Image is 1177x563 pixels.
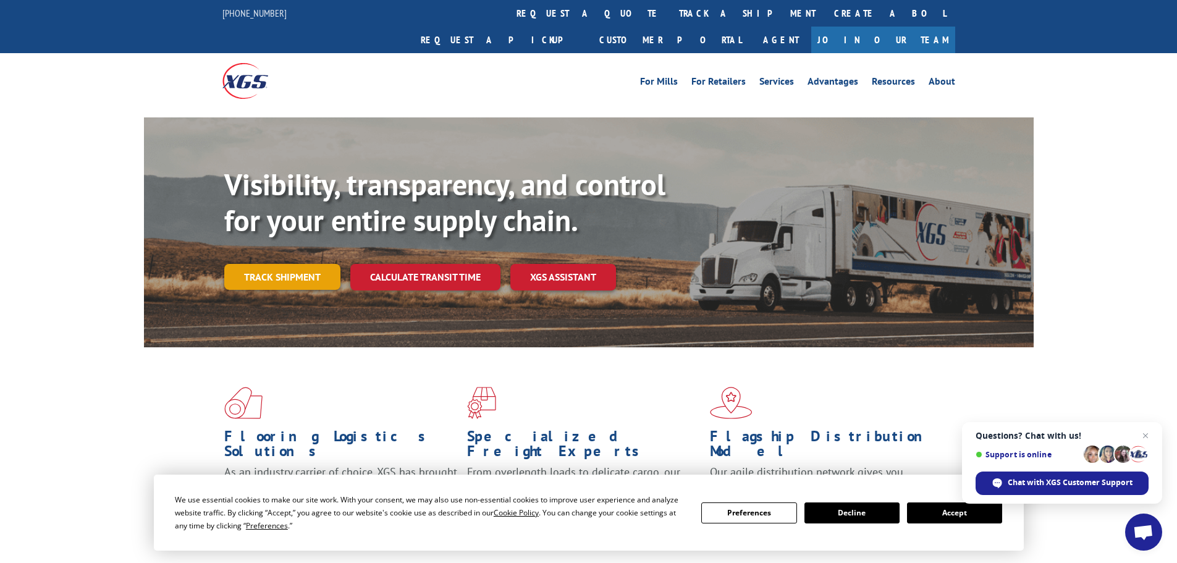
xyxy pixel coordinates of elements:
span: Questions? Chat with us! [976,431,1149,441]
button: Preferences [701,502,796,523]
span: Chat with XGS Customer Support [1008,477,1133,488]
img: xgs-icon-total-supply-chain-intelligence-red [224,387,263,419]
img: xgs-icon-focused-on-flooring-red [467,387,496,419]
h1: Specialized Freight Experts [467,429,701,465]
a: Calculate transit time [350,264,500,290]
a: Join Our Team [811,27,955,53]
span: Support is online [976,450,1079,459]
h1: Flooring Logistics Solutions [224,429,458,465]
a: [PHONE_NUMBER] [222,7,287,19]
a: For Mills [640,77,678,90]
div: We use essential cookies to make our site work. With your consent, we may also use non-essential ... [175,493,686,532]
span: Our agile distribution network gives you nationwide inventory management on demand. [710,465,937,494]
a: Agent [751,27,811,53]
span: Close chat [1138,428,1153,443]
img: xgs-icon-flagship-distribution-model-red [710,387,753,419]
a: Services [759,77,794,90]
span: Cookie Policy [494,507,539,518]
a: Customer Portal [590,27,751,53]
a: Resources [872,77,915,90]
b: Visibility, transparency, and control for your entire supply chain. [224,165,665,239]
a: Request a pickup [411,27,590,53]
a: About [929,77,955,90]
div: Chat with XGS Customer Support [976,472,1149,495]
div: Cookie Consent Prompt [154,475,1024,551]
a: Track shipment [224,264,340,290]
a: XGS ASSISTANT [510,264,616,290]
a: Advantages [808,77,858,90]
p: From overlength loads to delicate cargo, our experienced staff knows the best way to move your fr... [467,465,701,520]
span: As an industry carrier of choice, XGS has brought innovation and dedication to flooring logistics... [224,465,457,509]
button: Decline [804,502,900,523]
div: Open chat [1125,514,1162,551]
button: Accept [907,502,1002,523]
a: For Retailers [691,77,746,90]
h1: Flagship Distribution Model [710,429,943,465]
span: Preferences [246,520,288,531]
